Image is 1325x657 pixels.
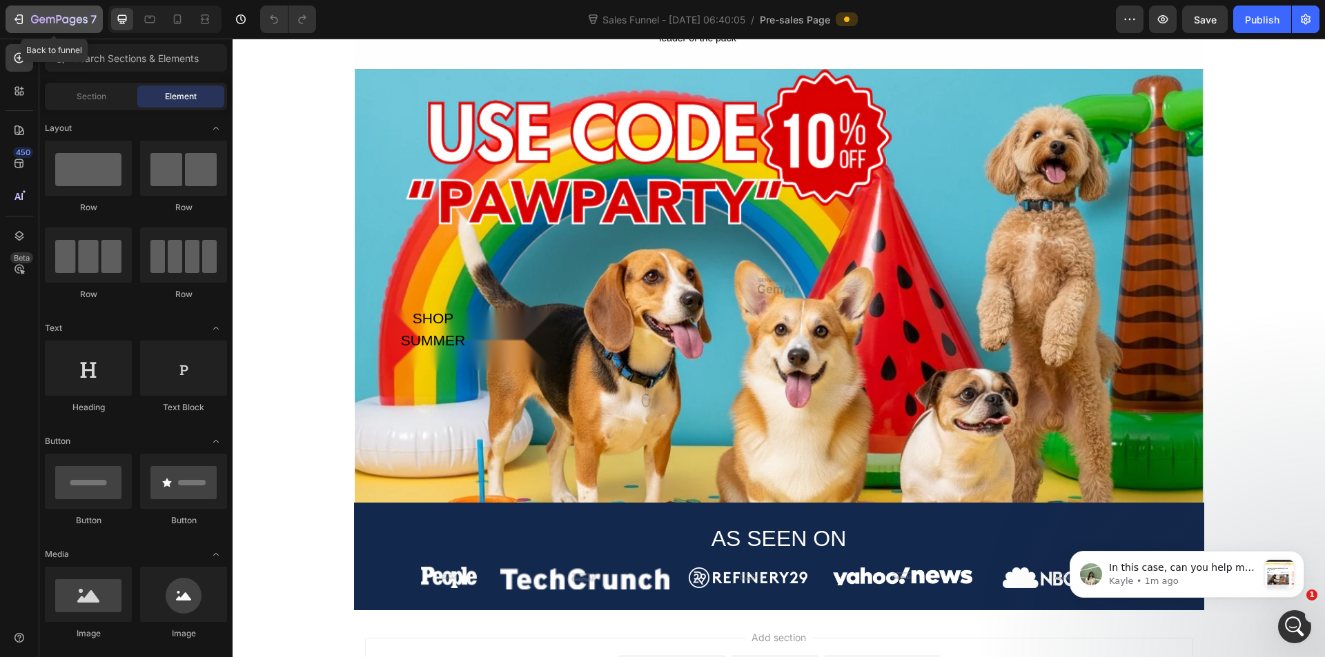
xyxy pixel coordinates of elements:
div: Undo/Redo [260,6,316,33]
span: Layout [45,122,72,134]
img: Alt image [268,527,437,552]
div: Heading [45,401,132,414]
input: Search Sections & Elements [45,44,227,72]
div: Row [45,288,132,301]
span: Section [77,90,106,103]
img: Alt image [456,527,577,549]
div: Row [140,201,227,214]
div: Text Block [140,401,227,414]
span: Element [165,90,197,103]
span: Button [45,435,70,447]
span: Save [1194,14,1217,26]
span: 1 [1306,589,1317,600]
button: Publish [1233,6,1291,33]
span: / [751,12,754,27]
span: Toggle open [205,543,227,565]
div: Button [140,514,227,527]
button: Save [1182,6,1228,33]
span: Toggle open [205,430,227,452]
iframe: Design area [233,39,1325,657]
div: Row [140,288,227,301]
span: Sales Funnel - [DATE] 06:40:05 [600,12,748,27]
span: Pre-sales Page [760,12,830,27]
span: Add section [513,592,579,606]
img: Alt image [600,527,740,547]
div: Image [140,627,227,640]
span: Toggle open [205,117,227,139]
img: Alt image [770,527,892,549]
div: Button [45,514,132,527]
span: Toggle open [205,317,227,339]
div: Row [45,201,132,214]
iframe: Intercom notifications message [1049,523,1325,620]
div: 450 [13,147,33,158]
iframe: Intercom live chat [1278,610,1311,643]
button: 7 [6,6,103,33]
div: Image [45,627,132,640]
span: Text [45,322,62,334]
div: Beta [10,252,33,263]
p: 7 [90,11,97,28]
span: Media [45,548,69,560]
div: Publish [1245,12,1279,27]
